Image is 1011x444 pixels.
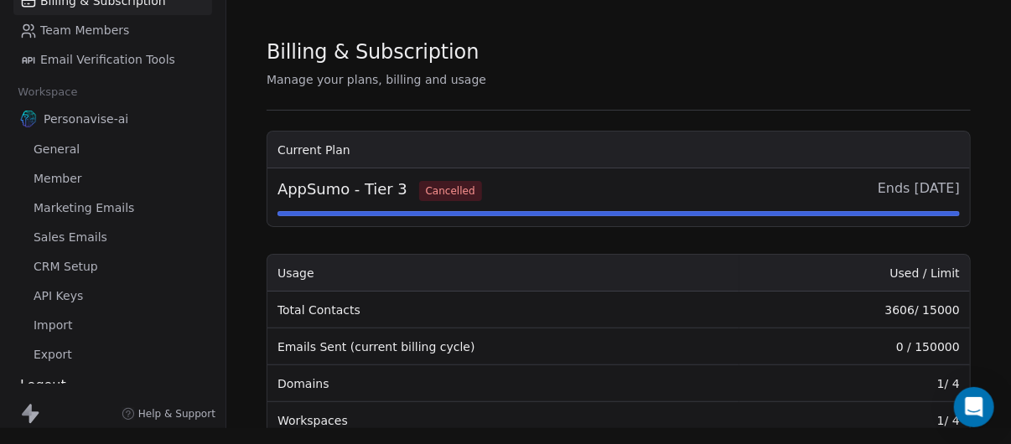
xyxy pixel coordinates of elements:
[267,132,970,168] th: Current Plan
[13,341,212,369] a: Export
[739,255,970,292] th: Used / Limit
[267,365,739,402] td: Domains
[34,199,134,217] span: Marketing Emails
[13,224,212,251] a: Sales Emails
[122,407,215,421] a: Help & Support
[267,402,739,439] td: Workspaces
[267,292,739,328] td: Total Contacts
[44,111,128,127] span: Personavise-ai
[13,194,212,222] a: Marketing Emails
[40,22,129,39] span: Team Members
[34,229,107,246] span: Sales Emails
[13,253,212,281] a: CRM Setup
[267,39,479,65] span: Billing & Subscription
[138,407,215,421] span: Help & Support
[13,282,212,310] a: API Keys
[13,165,212,193] a: Member
[13,136,212,163] a: General
[34,287,83,305] span: API Keys
[13,17,212,44] a: Team Members
[267,255,739,292] th: Usage
[267,73,486,86] span: Manage your plans, billing and usage
[739,328,970,365] td: 0 / 150000
[739,365,970,402] td: 1 / 4
[13,375,212,395] div: Logout
[954,387,994,427] div: Open Intercom Messenger
[34,258,98,276] span: CRM Setup
[40,51,175,69] span: Email Verification Tools
[13,312,212,339] a: Import
[878,178,960,201] span: Ends [DATE]
[13,46,212,74] a: Email Verification Tools
[419,181,482,201] span: Cancelled
[34,346,72,364] span: Export
[739,402,970,439] td: 1 / 4
[34,317,72,334] span: Import
[267,328,739,365] td: Emails Sent (current billing cycle)
[11,80,85,105] span: Workspace
[739,292,970,328] td: 3606 / 15000
[277,178,482,201] span: AppSumo - Tier 3
[34,170,82,188] span: Member
[34,141,80,158] span: General
[20,111,37,127] img: personavise%20transparent-no-text.PNG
